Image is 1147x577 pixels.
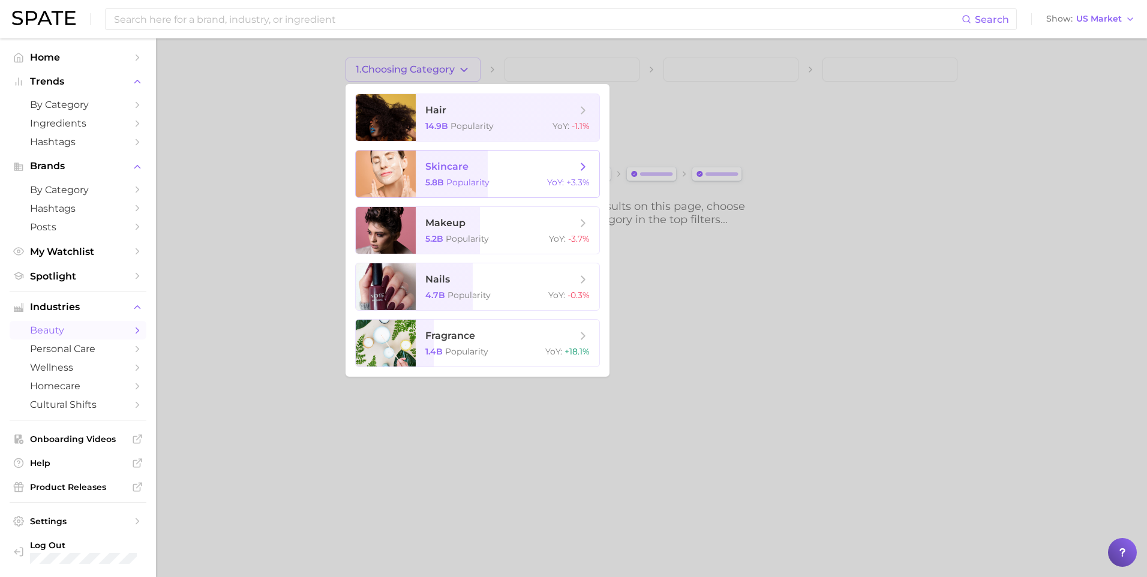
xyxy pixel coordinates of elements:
[30,76,126,87] span: Trends
[30,482,126,492] span: Product Releases
[30,458,126,468] span: Help
[975,14,1009,25] span: Search
[10,242,146,261] a: My Watchlist
[425,290,445,300] span: 4.7b
[425,233,443,244] span: 5.2b
[545,346,562,357] span: YoY :
[10,395,146,414] a: cultural shifts
[10,267,146,286] a: Spotlight
[30,184,126,196] span: by Category
[565,346,590,357] span: +18.1%
[10,181,146,199] a: by Category
[346,84,609,377] ul: 1.Choosing Category
[445,346,488,357] span: Popularity
[30,52,126,63] span: Home
[553,121,569,131] span: YoY :
[10,339,146,358] a: personal care
[10,48,146,67] a: Home
[446,177,490,188] span: Popularity
[425,161,469,172] span: skincare
[10,478,146,496] a: Product Releases
[30,118,126,129] span: Ingredients
[10,114,146,133] a: Ingredients
[30,380,126,392] span: homecare
[425,177,444,188] span: 5.8b
[10,430,146,448] a: Onboarding Videos
[30,203,126,214] span: Hashtags
[10,512,146,530] a: Settings
[30,540,139,551] span: Log Out
[549,233,566,244] span: YoY :
[548,290,565,300] span: YoY :
[30,246,126,257] span: My Watchlist
[30,516,126,527] span: Settings
[30,161,126,172] span: Brands
[10,298,146,316] button: Industries
[425,104,446,116] span: hair
[1043,11,1138,27] button: ShowUS Market
[10,377,146,395] a: homecare
[448,290,491,300] span: Popularity
[30,362,126,373] span: wellness
[10,95,146,114] a: by Category
[30,99,126,110] span: by Category
[10,321,146,339] a: beauty
[10,73,146,91] button: Trends
[10,358,146,377] a: wellness
[572,121,590,131] span: -1.1%
[568,290,590,300] span: -0.3%
[10,133,146,151] a: Hashtags
[30,136,126,148] span: Hashtags
[425,330,475,341] span: fragrance
[10,218,146,236] a: Posts
[30,302,126,312] span: Industries
[1046,16,1073,22] span: Show
[10,536,146,567] a: Log out. Currently logged in with e-mail leon@palladiobeauty.com.
[547,177,564,188] span: YoY :
[10,454,146,472] a: Help
[113,9,962,29] input: Search here for a brand, industry, or ingredient
[425,346,443,357] span: 1.4b
[12,11,76,25] img: SPATE
[30,343,126,354] span: personal care
[425,274,450,285] span: nails
[30,399,126,410] span: cultural shifts
[446,233,489,244] span: Popularity
[30,221,126,233] span: Posts
[10,157,146,175] button: Brands
[425,121,448,131] span: 14.9b
[30,324,126,336] span: beauty
[568,233,590,244] span: -3.7%
[30,271,126,282] span: Spotlight
[425,217,466,229] span: makeup
[451,121,494,131] span: Popularity
[10,199,146,218] a: Hashtags
[30,434,126,444] span: Onboarding Videos
[566,177,590,188] span: +3.3%
[1076,16,1122,22] span: US Market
